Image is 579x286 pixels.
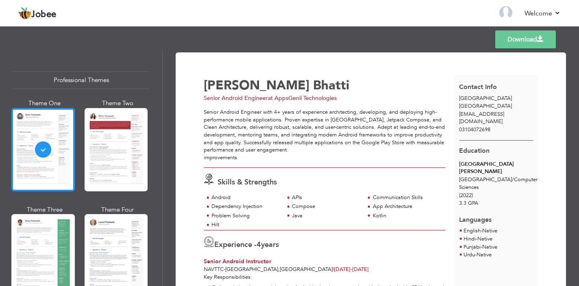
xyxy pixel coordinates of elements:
span: - [475,251,477,258]
li: Native [464,235,497,243]
div: Professional Themes [13,71,149,89]
div: Theme Two [86,99,150,108]
p: Senior Android Engineer with 4+ years of experience architecting, developing, and deploying high-... [204,108,445,161]
div: Kotlin [373,212,441,220]
span: Skills & Strengths [218,177,277,187]
span: Punjabi [464,243,481,251]
span: - [481,243,482,251]
div: Theme Three [13,206,76,214]
a: Welcome [525,9,561,18]
div: Problem Solving [211,212,279,220]
img: Profile Img [499,6,512,19]
span: [GEOGRAPHIC_DATA] [225,266,278,273]
span: [PERSON_NAME] [204,77,309,94]
span: (2022) [459,192,473,199]
a: Jobee [18,7,57,20]
span: [GEOGRAPHIC_DATA] [459,95,512,102]
div: Theme Four [86,206,150,214]
span: Experience - [214,240,257,250]
div: Android [211,194,279,201]
div: APIs [292,194,360,201]
label: years [257,240,279,250]
span: - [350,266,352,273]
span: | [333,266,334,273]
span: Bhatti [313,77,349,94]
div: Hilt [211,221,279,229]
p: Key Responsibilities: [204,273,445,281]
span: , [278,266,280,273]
span: Senior Android Instructor [204,258,271,265]
div: App Architecture [373,203,441,210]
span: NAVTTC [204,266,224,273]
img: jobee.io [18,7,31,20]
span: 4 [257,240,261,250]
span: - [481,227,482,234]
a: Download [495,30,556,48]
span: [DATE] [334,266,369,273]
div: Compose [292,203,360,210]
span: at AppsGenii Technologies [268,94,337,102]
span: [DATE] [334,266,352,273]
div: Theme One [13,99,76,108]
div: Java [292,212,360,220]
span: - [476,235,477,243]
span: Education [459,146,490,155]
span: Urdu [464,251,475,258]
div: [GEOGRAPHIC_DATA][PERSON_NAME] [459,160,533,175]
span: Languages [459,209,492,225]
li: Native [464,243,497,251]
span: Contact Info [459,82,497,91]
span: [EMAIL_ADDRESS][DOMAIN_NAME] [459,110,504,126]
span: Hindi [464,235,476,243]
div: Dependency Injection [211,203,279,210]
span: [GEOGRAPHIC_DATA] [459,102,512,110]
li: Native [464,251,497,259]
span: Jobee [31,10,57,19]
span: 3.3 GPA [459,199,478,207]
span: - [224,266,225,273]
span: [GEOGRAPHIC_DATA] Computer Sciences [459,176,538,191]
span: / [512,176,514,183]
span: 03104072698 [459,126,490,133]
li: Native [464,227,497,235]
div: Communication Skills [373,194,441,201]
span: English [464,227,481,234]
span: Senior Android Engineer [204,94,268,102]
span: [GEOGRAPHIC_DATA] [280,266,333,273]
